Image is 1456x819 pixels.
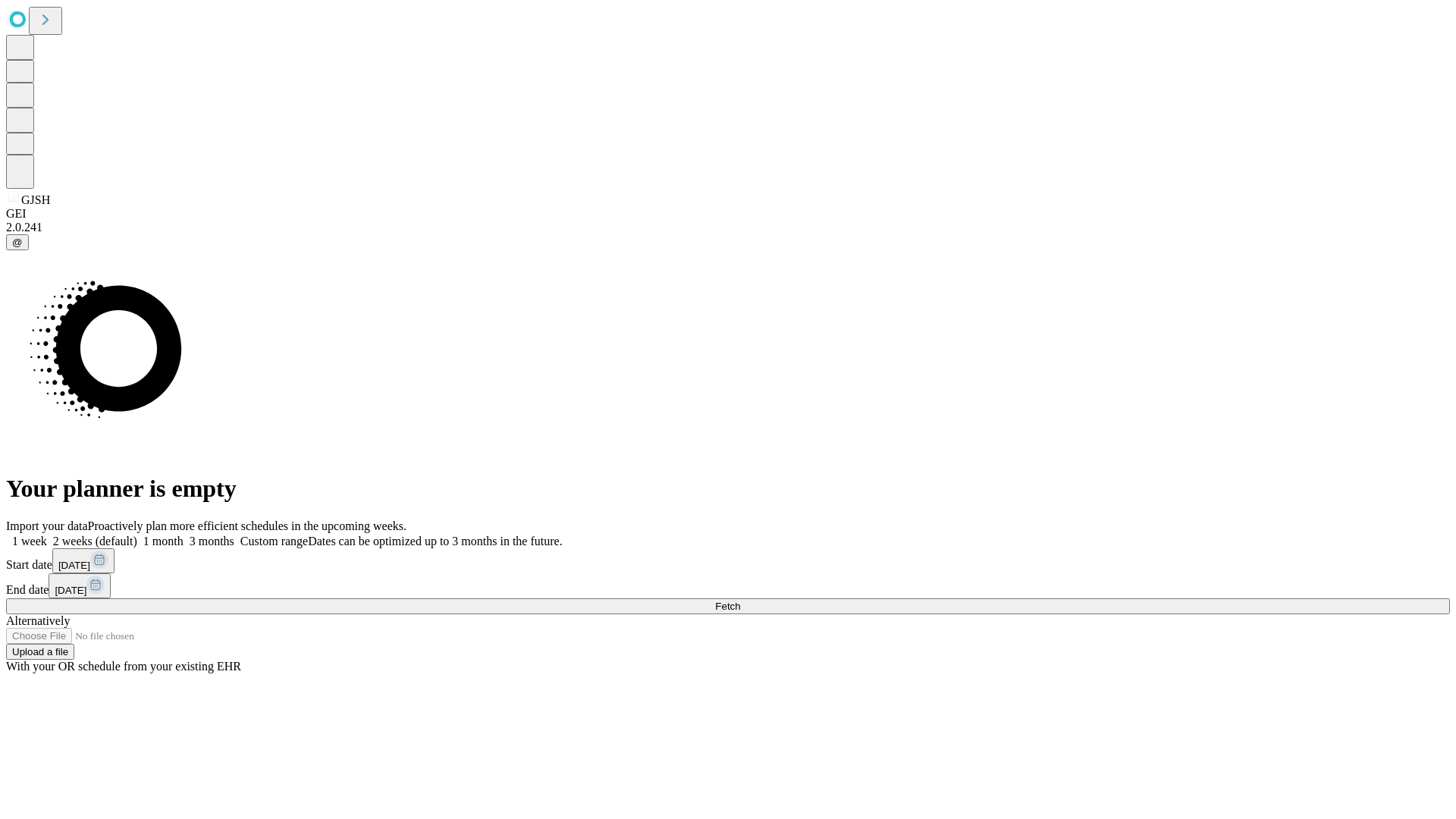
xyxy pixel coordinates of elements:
button: Fetch [6,598,1450,614]
div: End date [6,573,1450,598]
button: [DATE] [49,573,111,598]
span: GJSH [21,193,50,206]
span: 2 weeks (default) [53,535,137,548]
span: 3 months [190,535,234,548]
div: 2.0.241 [6,221,1450,234]
button: Upload a file [6,644,74,660]
span: 1 week [12,535,47,548]
span: [DATE] [55,585,86,596]
span: [DATE] [58,560,90,571]
button: @ [6,234,29,250]
span: Alternatively [6,614,70,627]
span: @ [12,237,23,248]
div: GEI [6,207,1450,221]
div: Start date [6,548,1450,573]
span: 1 month [143,535,184,548]
h1: Your planner is empty [6,475,1450,503]
span: Dates can be optimized up to 3 months in the future. [308,535,562,548]
span: Custom range [240,535,308,548]
button: [DATE] [52,548,115,573]
span: Import your data [6,519,88,532]
span: Fetch [715,601,740,612]
span: With your OR schedule from your existing EHR [6,660,241,673]
span: Proactively plan more efficient schedules in the upcoming weeks. [88,519,406,532]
